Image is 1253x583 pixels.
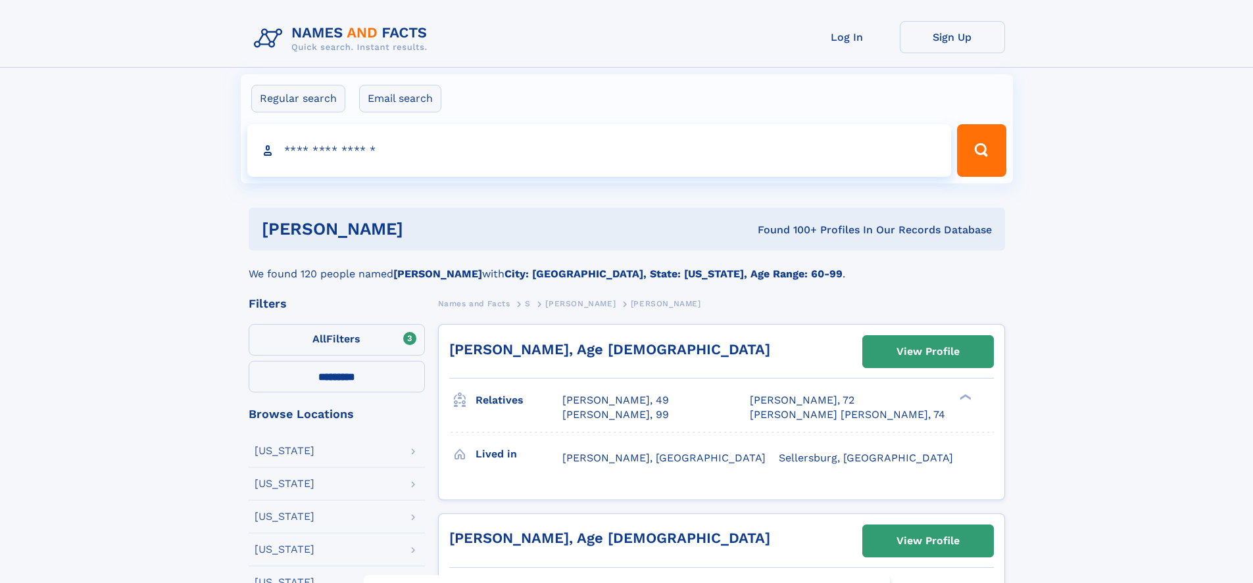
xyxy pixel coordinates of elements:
a: [PERSON_NAME], 99 [562,408,669,422]
a: Sign Up [900,21,1005,53]
a: [PERSON_NAME] [PERSON_NAME], 74 [750,408,945,422]
b: City: [GEOGRAPHIC_DATA], State: [US_STATE], Age Range: 60-99 [504,268,843,280]
a: S [525,295,531,312]
span: [PERSON_NAME], [GEOGRAPHIC_DATA] [562,452,766,464]
a: Log In [795,21,900,53]
div: Filters [249,298,425,310]
div: View Profile [897,337,960,367]
a: [PERSON_NAME], Age [DEMOGRAPHIC_DATA] [449,530,770,546]
label: Regular search [251,85,345,112]
b: [PERSON_NAME] [393,268,482,280]
div: ❯ [956,393,972,402]
span: [PERSON_NAME] [631,299,701,308]
span: Sellersburg, [GEOGRAPHIC_DATA] [779,452,953,464]
span: S [525,299,531,308]
a: View Profile [863,336,993,367]
label: Filters [249,324,425,356]
div: [US_STATE] [255,446,314,456]
span: All [312,333,326,345]
div: [US_STATE] [255,478,314,489]
div: [US_STATE] [255,544,314,555]
h3: Lived in [476,443,562,465]
div: View Profile [897,526,960,556]
h3: Relatives [476,389,562,411]
span: [PERSON_NAME] [545,299,616,308]
label: Email search [359,85,441,112]
h1: [PERSON_NAME] [262,221,581,237]
a: [PERSON_NAME], 49 [562,393,669,408]
div: [US_STATE] [255,511,314,522]
a: [PERSON_NAME], 72 [750,393,854,408]
a: Names and Facts [438,295,510,312]
img: Logo Names and Facts [249,21,438,57]
div: Browse Locations [249,408,425,420]
input: search input [247,124,952,177]
div: We found 120 people named with . [249,250,1005,282]
button: Search Button [957,124,1006,177]
div: Found 100+ Profiles In Our Records Database [580,223,992,237]
a: [PERSON_NAME], Age [DEMOGRAPHIC_DATA] [449,341,770,358]
a: View Profile [863,525,993,557]
a: [PERSON_NAME] [545,295,616,312]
